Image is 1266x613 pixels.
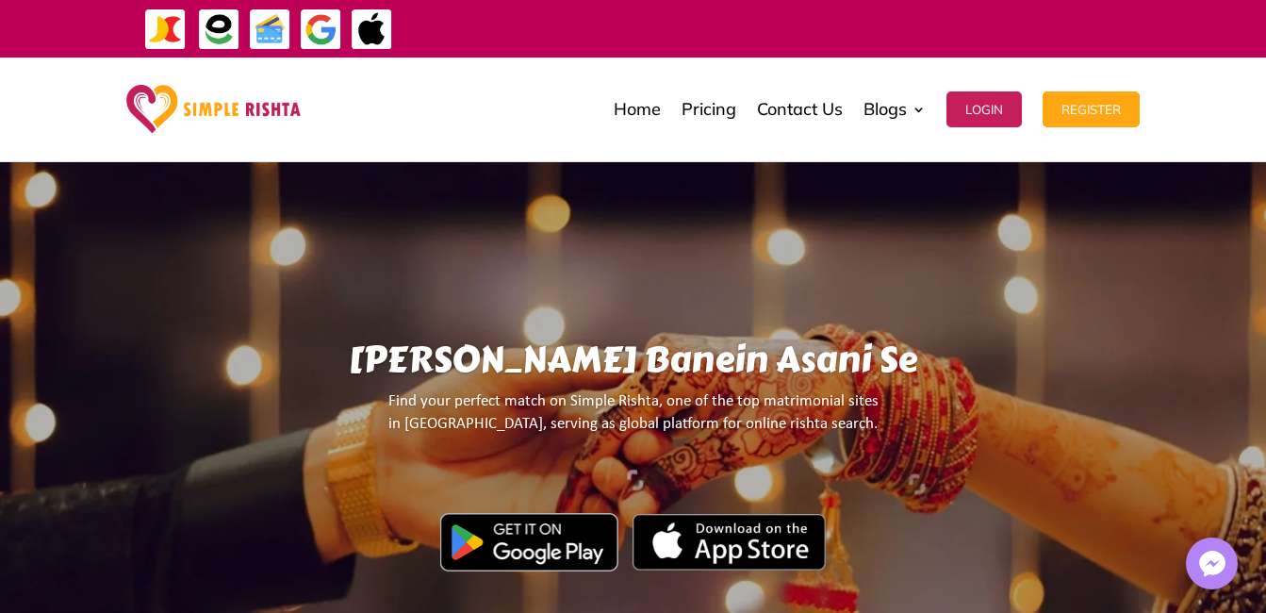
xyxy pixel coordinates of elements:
h1: [PERSON_NAME] Banein Asani Se [165,339,1101,390]
img: Messenger [1193,545,1231,583]
a: Home [614,62,661,157]
a: Login [946,62,1022,157]
a: Pricing [682,62,736,157]
img: GooglePay-icon [300,8,342,51]
img: Credit Cards [249,8,291,51]
button: Login [946,91,1022,127]
button: Register [1043,91,1140,127]
a: Register [1043,62,1140,157]
a: Blogs [863,62,926,157]
p: Find your perfect match on Simple Rishta, one of the top matrimonial sites in [GEOGRAPHIC_DATA], ... [165,390,1101,452]
img: EasyPaisa-icon [198,8,240,51]
img: ApplePay-icon [351,8,393,51]
img: JazzCash-icon [144,8,187,51]
a: Contact Us [757,62,843,157]
img: Google Play [440,513,618,572]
